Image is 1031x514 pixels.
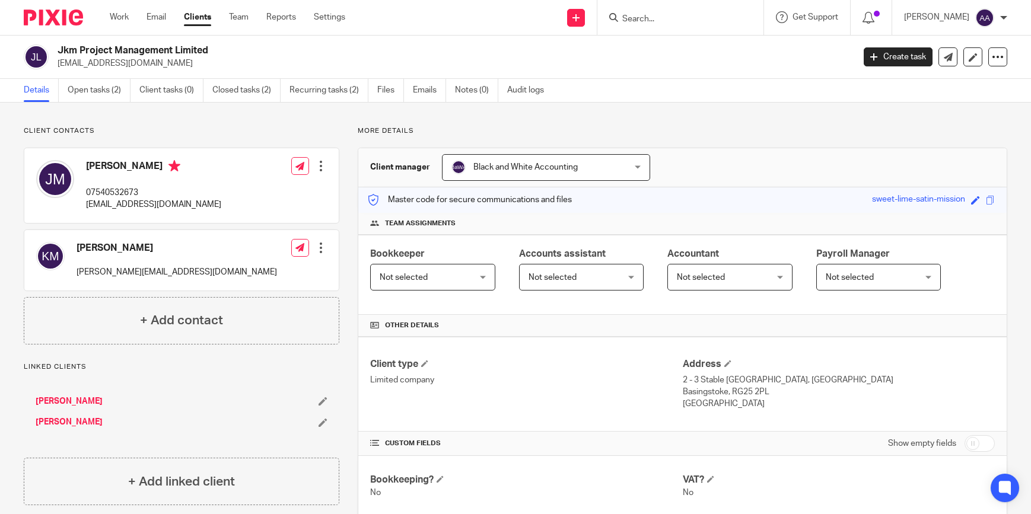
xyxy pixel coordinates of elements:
[904,11,969,23] p: [PERSON_NAME]
[68,79,131,102] a: Open tasks (2)
[24,79,59,102] a: Details
[683,374,995,386] p: 2 - 3 Stable [GEOGRAPHIC_DATA], [GEOGRAPHIC_DATA]
[473,163,578,171] span: Black and White Accounting
[24,44,49,69] img: svg%3E
[314,11,345,23] a: Settings
[370,249,425,258] span: Bookkeeper
[289,79,368,102] a: Recurring tasks (2)
[683,474,995,486] h4: VAT?
[36,416,103,428] a: [PERSON_NAME]
[77,242,277,254] h4: [PERSON_NAME]
[36,395,103,407] a: [PERSON_NAME]
[385,219,456,228] span: Team assignments
[683,358,995,371] h4: Address
[529,273,577,282] span: Not selected
[370,374,682,386] p: Limited company
[358,126,1007,136] p: More details
[139,79,203,102] a: Client tasks (0)
[266,11,296,23] a: Reports
[816,249,890,258] span: Payroll Manager
[370,161,430,173] h3: Client manager
[229,11,249,23] a: Team
[872,193,965,207] div: sweet-lime-satin-mission
[370,358,682,371] h4: Client type
[667,249,719,258] span: Accountant
[793,13,838,21] span: Get Support
[58,44,688,57] h2: Jkm Project Management Limited
[184,11,211,23] a: Clients
[24,9,83,25] img: Pixie
[507,79,553,102] a: Audit logs
[888,438,956,449] label: Show empty fields
[380,273,428,282] span: Not selected
[370,489,381,497] span: No
[24,362,339,372] p: Linked clients
[36,160,74,198] img: svg%3E
[212,79,281,102] a: Closed tasks (2)
[140,311,223,330] h4: + Add contact
[826,273,874,282] span: Not selected
[128,473,235,491] h4: + Add linked client
[86,187,221,199] p: 07540532673
[677,273,725,282] span: Not selected
[86,199,221,210] p: [EMAIL_ADDRESS][DOMAIN_NAME]
[377,79,404,102] a: Files
[413,79,446,102] a: Emails
[683,489,693,497] span: No
[168,160,180,172] i: Primary
[77,266,277,278] p: [PERSON_NAME][EMAIL_ADDRESS][DOMAIN_NAME]
[36,242,65,270] img: svg%3E
[683,398,995,410] p: [GEOGRAPHIC_DATA]
[367,194,572,206] p: Master code for secure communications and files
[110,11,129,23] a: Work
[24,126,339,136] p: Client contacts
[147,11,166,23] a: Email
[455,79,498,102] a: Notes (0)
[58,58,846,69] p: [EMAIL_ADDRESS][DOMAIN_NAME]
[451,160,466,174] img: svg%3E
[519,249,606,258] span: Accounts assistant
[370,439,682,448] h4: CUSTOM FIELDS
[975,8,994,27] img: svg%3E
[864,47,933,66] a: Create task
[385,321,439,330] span: Other details
[370,474,682,486] h4: Bookkeeping?
[86,160,221,175] h4: [PERSON_NAME]
[621,14,728,25] input: Search
[683,386,995,398] p: Basingstoke, RG25 2PL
